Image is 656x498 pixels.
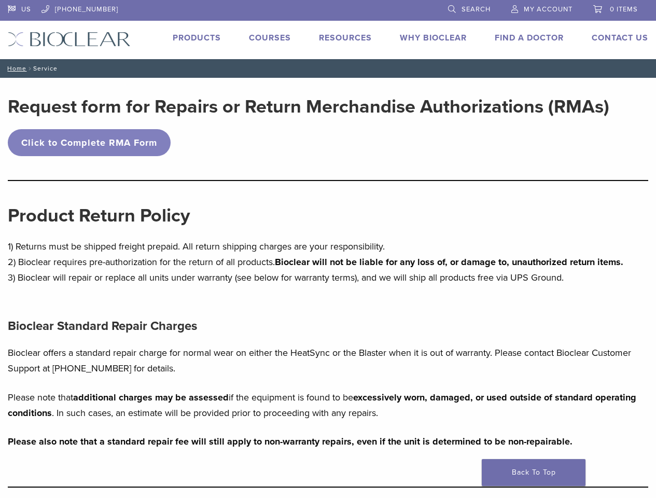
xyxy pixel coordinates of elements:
[495,33,564,43] a: Find A Doctor
[482,459,585,486] a: Back To Top
[275,256,623,268] strong: Bioclear will not be liable for any loss of, or damage to, unauthorized return items.
[319,33,372,43] a: Resources
[8,204,190,227] strong: Product Return Policy
[8,390,648,421] p: Please note that if the equipment is found to be . In such cases, an estimate will be provided pr...
[400,33,467,43] a: Why Bioclear
[592,33,648,43] a: Contact Us
[8,314,648,339] h4: Bioclear Standard Repair Charges
[173,33,221,43] a: Products
[249,33,291,43] a: Courses
[4,65,26,72] a: Home
[26,66,33,71] span: /
[610,5,638,13] span: 0 items
[8,392,636,419] strong: excessively worn, damaged, or used outside of standard operating conditions
[8,95,609,118] strong: Request form for Repairs or Return Merchandise Authorizations (RMAs)
[8,436,573,447] strong: Please also note that a standard repair fee will still apply to non-warranty repairs, even if the...
[8,129,171,156] a: Click to Complete RMA Form
[8,32,131,47] img: Bioclear
[73,392,229,403] strong: additional charges may be assessed
[524,5,573,13] span: My Account
[8,239,648,285] p: 1) Returns must be shipped freight prepaid. All return shipping charges are your responsibility. ...
[462,5,491,13] span: Search
[8,345,648,376] p: Bioclear offers a standard repair charge for normal wear on either the HeatSync or the Blaster wh...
